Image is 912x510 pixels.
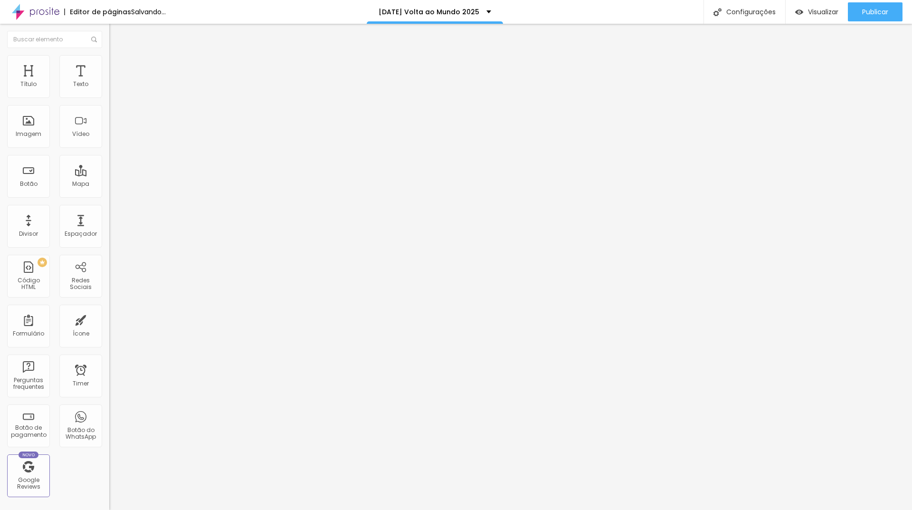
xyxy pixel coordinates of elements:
img: view-1.svg [795,8,803,16]
button: Visualizar [786,2,848,21]
button: Publicar [848,2,902,21]
p: [DATE] Volta ao Mundo 2025 [379,9,479,15]
div: Vídeo [72,131,89,137]
div: Salvando... [131,9,166,15]
div: Mapa [72,181,89,187]
div: Código HTML [9,277,47,291]
div: Botão do WhatsApp [62,427,99,441]
div: Texto [73,81,88,87]
div: Novo [19,452,39,458]
div: Botão [20,181,38,187]
div: Formulário [13,330,44,337]
div: Redes Sociais [62,277,99,291]
span: Visualizar [808,8,838,16]
div: Título [20,81,37,87]
div: Imagem [16,131,41,137]
div: Botão de pagamento [9,424,47,438]
img: Icone [713,8,722,16]
div: Perguntas frequentes [9,377,47,391]
div: Ícone [73,330,89,337]
div: Editor de páginas [64,9,131,15]
input: Buscar elemento [7,31,102,48]
span: Publicar [862,8,888,16]
div: Divisor [19,231,38,237]
img: Icone [91,37,97,42]
div: Espaçador [65,231,97,237]
div: Timer [73,380,89,387]
div: Google Reviews [9,477,47,491]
